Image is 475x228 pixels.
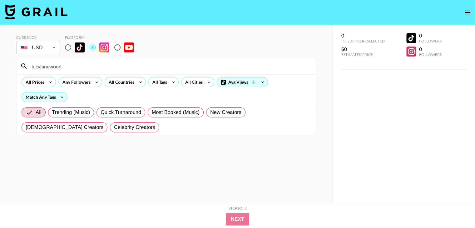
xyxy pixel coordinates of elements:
[341,46,385,52] div: $0
[419,39,441,43] div: Followers
[152,109,200,116] span: Most Booked (Music)
[341,32,385,39] div: 0
[65,35,139,40] div: Platform
[75,42,85,52] img: TikTok
[226,213,249,226] button: Next
[36,109,41,116] span: All
[341,52,385,57] div: Estimated Price
[444,197,468,221] iframe: Drift Widget Chat Controller
[99,42,109,52] img: Instagram
[419,32,441,39] div: 0
[124,42,134,52] img: YouTube
[52,109,90,116] span: Trending (Music)
[419,52,441,57] div: Followers
[114,124,155,131] span: Celebrity Creators
[22,92,67,102] div: Match Any Tags
[105,77,136,87] div: All Countries
[17,42,59,53] div: USD
[461,6,474,19] button: open drawer
[229,206,247,211] div: Step 1 of 2
[26,124,103,131] span: [DEMOGRAPHIC_DATA] Creators
[419,46,441,52] div: 0
[5,4,67,19] img: Grail Talent
[16,35,60,40] div: Currency
[59,77,92,87] div: Any Followers
[217,77,268,87] div: Avg Views
[149,77,168,87] div: All Tags
[181,77,204,87] div: All Cities
[341,39,385,43] div: Influencers Selected
[22,77,46,87] div: All Prices
[28,61,312,71] input: Search by User Name
[101,109,141,116] span: Quick Turnaround
[210,109,241,116] span: New Creators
